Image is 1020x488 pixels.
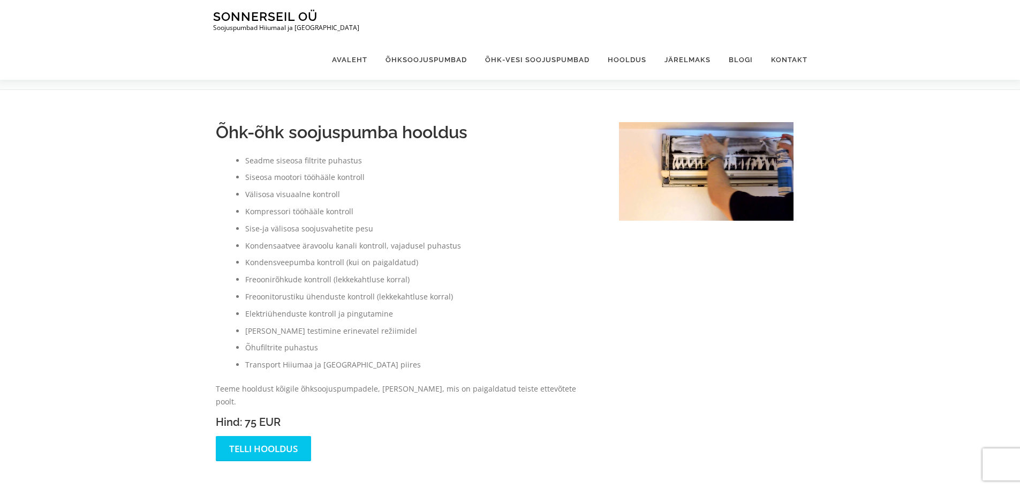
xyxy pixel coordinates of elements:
li: Siseosa mootori tööhääle kontroll [245,171,598,184]
a: Blogi [720,40,762,80]
li: Õhufiltrite puhastus [245,341,598,354]
a: Sonnerseil OÜ [213,9,318,24]
li: [PERSON_NAME] testimine erinevatel režiimidel [245,325,598,337]
a: Kontakt [762,40,807,80]
li: Kompressori tööhääle kontroll [245,205,598,218]
li: Sise-ja välisosa soojusvahetite pesu [245,222,598,235]
li: Kondensveepumba kontroll (kui on paigaldatud) [245,256,598,269]
a: Avaleht [323,40,376,80]
li: Transport Hiiumaa ja [GEOGRAPHIC_DATA] piires [245,358,598,371]
li: Freoonirõhkude kontroll (lekkekahtluse korral) [245,273,598,286]
a: Järelmaks [655,40,720,80]
li: Seadme siseosa filtrite puhastus [245,154,598,167]
a: Õhk-vesi soojuspumbad [476,40,599,80]
h3: Hind: 75 EUR [216,416,598,428]
a: Telli hooldus [216,436,311,461]
li: Freoonitorustiku ühenduste kontroll (lekkekahtluse korral) [245,290,598,303]
p: Teeme hooldust kõigile õhksoojuspumpadele, [PERSON_NAME], mis on paigaldatud teiste ettevõtete po... [216,382,598,408]
li: Elektriühenduste kontroll ja pingutamine [245,307,598,320]
a: Hooldus [599,40,655,80]
a: Õhksoojuspumbad [376,40,476,80]
li: Välisosa visuaalne kontroll [245,188,598,201]
li: Kondensaatvee äravoolu kanali kontroll, vajadusel puhastus [245,239,598,252]
img: õhksoojuspumba hooldus [619,122,794,221]
h2: Õhk-õhk soojuspumba hooldus [216,122,598,142]
p: Soojuspumbad Hiiumaal ja [GEOGRAPHIC_DATA] [213,24,359,32]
